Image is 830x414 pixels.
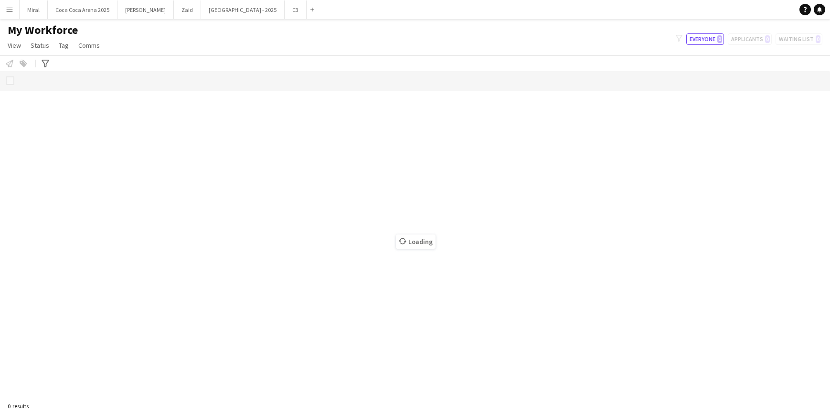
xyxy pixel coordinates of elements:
[285,0,307,19] button: C3
[74,39,104,52] a: Comms
[48,0,117,19] button: Coca Coca Arena 2025
[717,35,722,43] span: 0
[27,39,53,52] a: Status
[8,41,21,50] span: View
[55,39,73,52] a: Tag
[686,33,724,45] button: Everyone0
[59,41,69,50] span: Tag
[201,0,285,19] button: [GEOGRAPHIC_DATA] - 2025
[78,41,100,50] span: Comms
[4,39,25,52] a: View
[117,0,174,19] button: [PERSON_NAME]
[8,23,78,37] span: My Workforce
[174,0,201,19] button: Zaid
[40,58,51,69] app-action-btn: Advanced filters
[396,234,436,249] span: Loading
[31,41,49,50] span: Status
[20,0,48,19] button: Miral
